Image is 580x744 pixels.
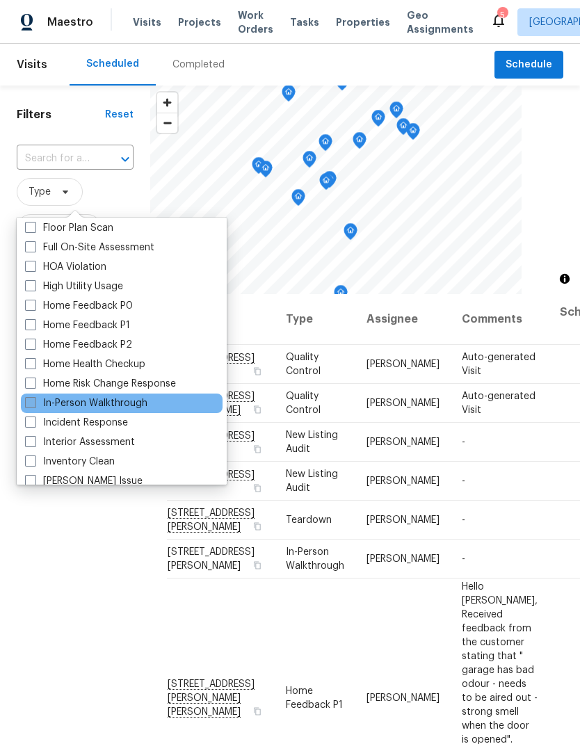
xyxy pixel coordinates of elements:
[319,173,333,195] div: Map marker
[25,435,135,449] label: Interior Assessment
[133,15,161,29] span: Visits
[366,554,440,564] span: [PERSON_NAME]
[86,57,139,71] div: Scheduled
[25,260,106,274] label: HOA Violation
[407,8,474,36] span: Geo Assignments
[172,58,225,72] div: Completed
[497,8,507,22] div: 5
[319,134,332,156] div: Map marker
[252,157,266,179] div: Map marker
[462,437,465,447] span: -
[25,318,130,332] label: Home Feedback P1
[282,85,296,106] div: Map marker
[105,108,134,122] div: Reset
[344,223,357,245] div: Map marker
[323,171,337,193] div: Map marker
[366,693,440,702] span: [PERSON_NAME]
[25,455,115,469] label: Inventory Clean
[556,270,573,287] button: Toggle attribution
[462,353,535,376] span: Auto-generated Visit
[251,704,264,717] button: Copy Address
[286,469,338,493] span: New Listing Audit
[251,559,264,572] button: Copy Address
[251,403,264,416] button: Copy Address
[251,443,264,455] button: Copy Address
[451,294,549,345] th: Comments
[157,92,177,113] button: Zoom in
[150,86,522,294] canvas: Map
[286,430,338,454] span: New Listing Audit
[366,476,440,486] span: [PERSON_NAME]
[366,359,440,369] span: [PERSON_NAME]
[366,398,440,408] span: [PERSON_NAME]
[275,294,355,345] th: Type
[251,365,264,378] button: Copy Address
[29,185,51,199] span: Type
[303,151,316,172] div: Map marker
[259,161,273,182] div: Map marker
[25,416,128,430] label: Incident Response
[251,520,264,533] button: Copy Address
[25,280,123,293] label: High Utility Usage
[17,148,95,170] input: Search for an address...
[286,353,321,376] span: Quality Control
[561,271,569,286] span: Toggle attribution
[251,482,264,494] button: Copy Address
[157,113,177,133] button: Zoom out
[366,437,440,447] span: [PERSON_NAME]
[25,377,176,391] label: Home Risk Change Response
[286,686,343,709] span: Home Feedback P1
[178,15,221,29] span: Projects
[286,391,321,415] span: Quality Control
[25,241,154,254] label: Full On-Site Assessment
[290,17,319,27] span: Tasks
[355,294,451,345] th: Assignee
[17,49,47,80] span: Visits
[366,515,440,525] span: [PERSON_NAME]
[462,391,535,415] span: Auto-generated Visit
[25,221,113,235] label: Floor Plan Scan
[17,108,105,122] h1: Filters
[25,396,147,410] label: In-Person Walkthrough
[115,149,135,169] button: Open
[168,547,255,571] span: [STREET_ADDRESS][PERSON_NAME]
[25,357,145,371] label: Home Health Checkup
[462,476,465,486] span: -
[238,8,273,36] span: Work Orders
[47,15,93,29] span: Maestro
[353,132,366,154] div: Map marker
[291,189,305,211] div: Map marker
[396,118,410,140] div: Map marker
[462,554,465,564] span: -
[25,338,132,352] label: Home Feedback P2
[334,285,348,307] div: Map marker
[371,110,385,131] div: Map marker
[336,15,390,29] span: Properties
[506,56,552,74] span: Schedule
[286,547,344,571] span: In-Person Walkthrough
[25,474,143,488] label: [PERSON_NAME] Issue
[25,299,133,313] label: Home Feedback P0
[389,102,403,123] div: Map marker
[286,515,332,525] span: Teardown
[462,515,465,525] span: -
[494,51,563,79] button: Schedule
[406,123,420,145] div: Map marker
